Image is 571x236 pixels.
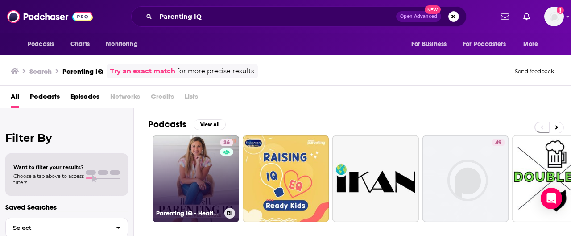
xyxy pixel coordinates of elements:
a: 36Parenting IQ - Healthy Family Habits, Parenting Challenges and Solutions [153,135,239,222]
span: For Business [411,38,447,51]
span: New [425,5,441,14]
button: View All [194,119,226,130]
a: Show notifications dropdown [520,9,534,24]
button: Open AdvancedNew [396,11,441,22]
img: Podchaser - Follow, Share and Rate Podcasts [7,8,93,25]
span: Podcasts [28,38,54,51]
div: Open Intercom Messenger [541,188,562,209]
span: 36 [223,139,230,147]
a: Podcasts [30,89,60,108]
svg: Add a profile image [557,7,564,14]
span: Select [6,225,109,231]
h2: Filter By [5,131,128,144]
a: PodcastsView All [148,119,226,130]
button: Show profile menu [544,7,564,26]
span: More [523,38,538,51]
h2: Podcasts [148,119,186,130]
button: Send feedback [512,67,557,75]
button: open menu [21,36,66,53]
span: Want to filter your results? [13,164,84,170]
span: Networks [110,89,140,108]
a: Charts [65,36,95,53]
h3: Search [29,67,52,76]
span: 49 [495,139,501,147]
span: Logged in as KTMSseat4 [544,7,564,26]
span: Choose a tab above to access filters. [13,173,84,185]
span: for more precise results [177,66,254,76]
input: Search podcasts, credits, & more... [156,9,396,24]
a: All [11,89,19,108]
h3: Parenting IQ [62,67,103,76]
a: 49 [422,135,509,222]
span: Lists [185,89,198,108]
span: Credits [151,89,174,108]
span: Monitoring [106,38,137,51]
button: open menu [457,36,519,53]
p: Saved Searches [5,203,128,211]
span: Charts [70,38,90,51]
button: open menu [517,36,550,53]
img: User Profile [544,7,564,26]
span: Open Advanced [400,14,437,19]
button: open menu [99,36,149,53]
span: For Podcasters [463,38,506,51]
a: Try an exact match [110,66,175,76]
a: Show notifications dropdown [497,9,513,24]
h3: Parenting IQ - Healthy Family Habits, Parenting Challenges and Solutions [156,210,221,217]
div: Search podcasts, credits, & more... [131,6,467,27]
button: open menu [405,36,458,53]
a: 36 [220,139,233,146]
a: 49 [492,139,505,146]
a: Episodes [70,89,99,108]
